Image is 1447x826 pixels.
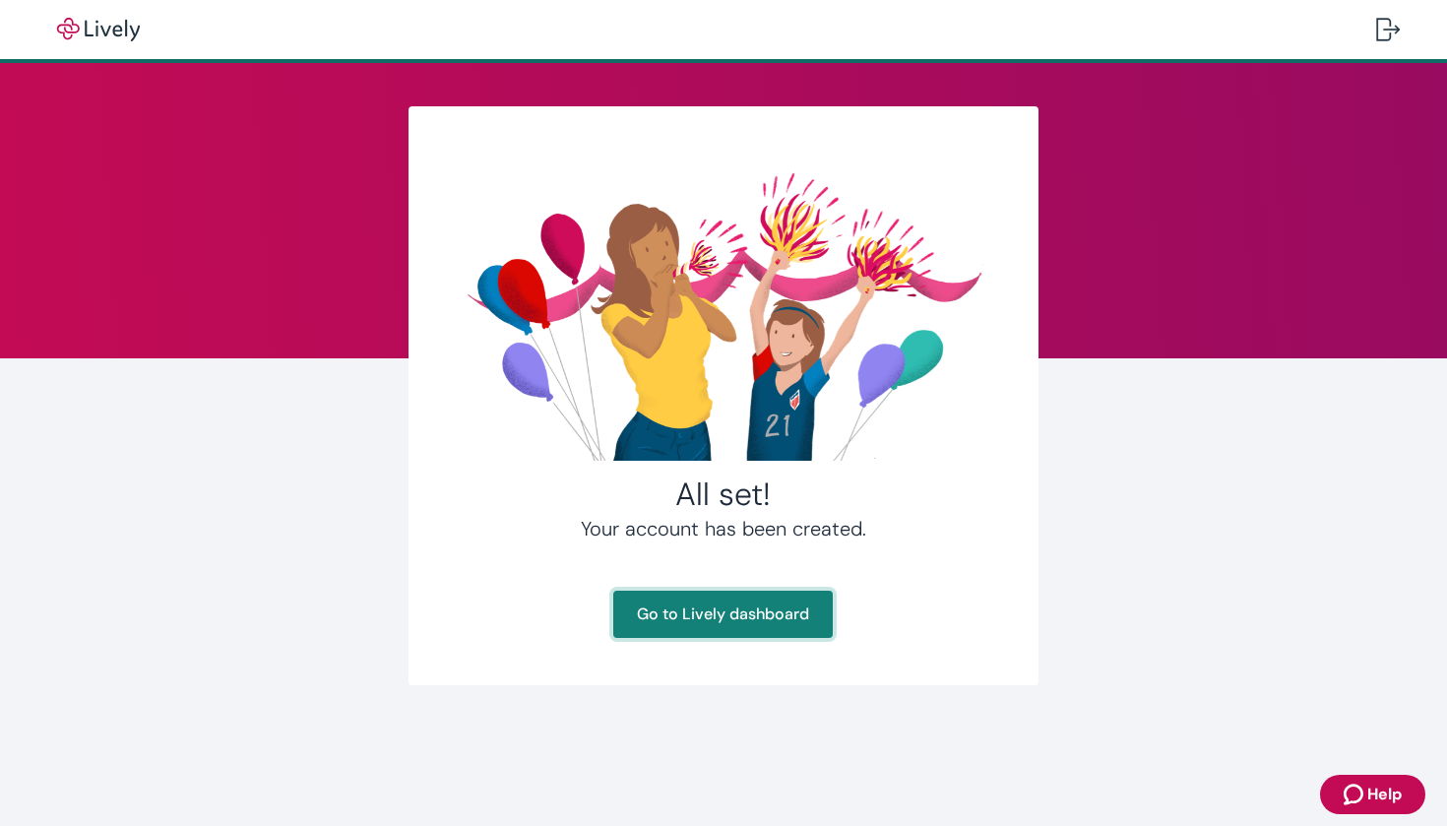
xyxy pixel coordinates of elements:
[1344,783,1367,806] svg: Zendesk support icon
[1360,6,1416,53] button: Log out
[1367,783,1402,806] span: Help
[456,475,991,514] h2: All set!
[456,514,991,543] h4: Your account has been created.
[43,18,154,41] img: Lively
[1320,775,1425,814] button: Zendesk support iconHelp
[613,591,833,638] a: Go to Lively dashboard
